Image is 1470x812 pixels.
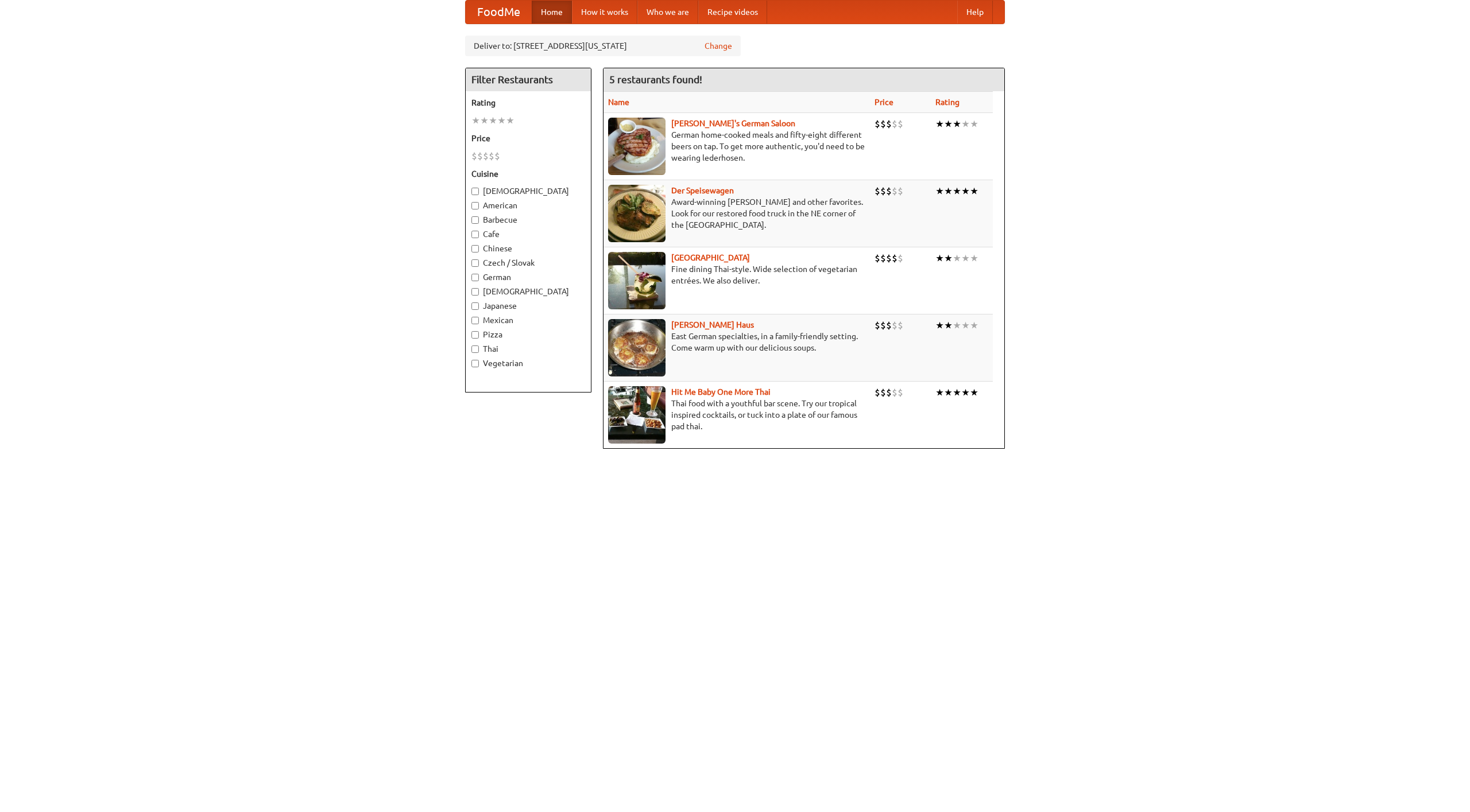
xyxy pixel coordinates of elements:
li: $ [898,185,903,197]
li: ★ [970,386,978,399]
h5: Rating [471,97,585,108]
li: $ [892,252,898,265]
li: $ [875,386,880,399]
a: Hit Me Baby One More Thai [671,387,771,397]
label: [DEMOGRAPHIC_DATA] [471,286,585,297]
li: ★ [471,114,480,127]
li: ★ [953,386,961,399]
img: esthers.jpg [608,118,666,175]
li: $ [892,118,898,130]
label: Mexican [471,314,585,326]
a: FoodMe [466,1,532,24]
li: ★ [961,386,970,399]
ng-pluralize: 5 restaurants found! [609,74,702,85]
li: ★ [970,252,978,265]
a: How it works [572,1,637,24]
a: [PERSON_NAME]'s German Saloon [671,119,795,128]
a: Change [705,40,732,52]
li: ★ [970,118,978,130]
a: Name [608,98,629,107]
li: ★ [953,118,961,130]
input: Cafe [471,231,479,238]
input: Japanese [471,302,479,310]
li: $ [880,118,886,130]
li: $ [886,185,892,197]
a: Rating [935,98,960,107]
li: $ [892,185,898,197]
input: Pizza [471,331,479,339]
img: speisewagen.jpg [608,185,666,242]
li: ★ [961,118,970,130]
li: ★ [961,252,970,265]
li: ★ [953,252,961,265]
input: [DEMOGRAPHIC_DATA] [471,288,479,296]
li: $ [886,319,892,332]
p: East German specialties, in a family-friendly setting. Come warm up with our delicious soups. [608,331,865,353]
li: $ [892,319,898,332]
li: $ [489,150,494,162]
li: $ [886,118,892,130]
li: ★ [944,185,953,197]
li: $ [886,386,892,399]
a: [GEOGRAPHIC_DATA] [671,253,750,262]
label: Japanese [471,300,585,312]
li: $ [875,185,880,197]
li: $ [494,150,500,162]
input: Chinese [471,245,479,252]
li: ★ [970,319,978,332]
label: American [471,200,585,211]
li: $ [875,118,880,130]
label: Barbecue [471,214,585,226]
input: [DEMOGRAPHIC_DATA] [471,188,479,195]
input: Czech / Slovak [471,259,479,267]
a: Recipe videos [698,1,767,24]
img: babythai.jpg [608,386,666,444]
li: ★ [935,252,944,265]
li: ★ [489,114,497,127]
li: ★ [944,386,953,399]
input: Vegetarian [471,360,479,367]
li: $ [880,252,886,265]
li: ★ [935,319,944,332]
img: satay.jpg [608,252,666,309]
li: $ [898,118,903,130]
a: Der Speisewagen [671,186,734,195]
a: Price [875,98,893,107]
a: Who we are [637,1,698,24]
li: $ [477,150,483,162]
li: $ [875,252,880,265]
li: ★ [970,185,978,197]
label: Chinese [471,243,585,254]
div: Deliver to: [STREET_ADDRESS][US_STATE] [465,36,741,56]
li: $ [875,319,880,332]
li: $ [898,252,903,265]
li: $ [898,386,903,399]
li: ★ [944,252,953,265]
input: American [471,202,479,209]
input: German [471,274,479,281]
a: [PERSON_NAME] Haus [671,320,754,329]
label: Vegetarian [471,358,585,369]
input: Thai [471,345,479,353]
li: ★ [935,185,944,197]
label: German [471,271,585,283]
li: $ [880,386,886,399]
li: ★ [480,114,489,127]
li: $ [886,252,892,265]
p: Award-winning [PERSON_NAME] and other favorites. Look for our restored food truck in the NE corne... [608,196,865,231]
li: ★ [944,118,953,130]
img: kohlhaus.jpg [608,319,666,376]
input: Mexican [471,317,479,324]
h4: Filter Restaurants [466,68,591,91]
li: $ [471,150,477,162]
li: ★ [953,319,961,332]
label: Cafe [471,228,585,240]
label: Thai [471,343,585,355]
h5: Price [471,133,585,144]
label: Czech / Slovak [471,257,585,269]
